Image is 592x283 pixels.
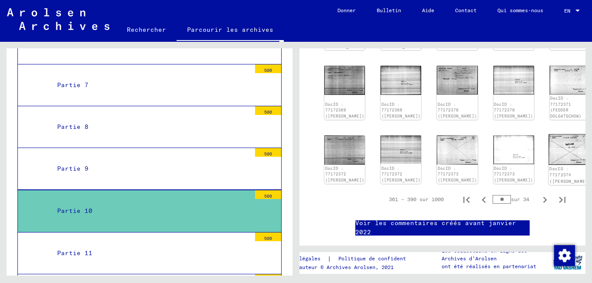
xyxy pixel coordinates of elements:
[438,166,477,182] a: DocID : 77172373 ([PERSON_NAME])
[554,245,575,266] img: Change consent
[177,19,284,42] a: Parcourir les archives
[550,96,582,118] a: DocID : 77172371 (FEODER DOLGATSCHOW)
[255,106,281,115] div: 500
[381,102,421,118] a: DocID : 77172369 ([PERSON_NAME])
[438,102,477,118] a: DocID : 77172370 ([PERSON_NAME])
[493,66,534,94] img: 002.jpg
[51,118,251,135] div: Partie 8
[389,195,444,203] div: 361 – 390 sur 1000
[511,196,529,203] font: sur 34
[324,66,365,95] img: 001.jpg
[51,77,251,94] div: Partie 7
[324,135,365,165] img: 001.jpg
[493,135,534,164] img: 002.jpg
[255,64,281,73] div: 500
[494,102,533,118] a: DocID : 77172370 ([PERSON_NAME])
[116,19,177,40] a: Rechercher
[327,254,331,263] font: |
[437,66,477,94] img: 001.jpg
[381,166,421,182] a: DocID : 77172372 ([PERSON_NAME])
[325,102,364,118] a: DocID : 77172369 ([PERSON_NAME])
[255,190,281,199] div: 500
[458,191,475,208] button: Première page
[381,66,421,94] img: 002.jpg
[437,135,477,165] img: 001.jpg
[272,263,435,271] p: Droits d’auteur © Archives Arolsen, 2021
[564,8,574,14] span: EN
[255,148,281,157] div: 500
[51,202,251,219] div: Partie 10
[7,8,109,30] img: Arolsen_neg.svg
[548,134,591,165] img: 001.jpg
[549,166,591,184] a: DocID : 77172374 ([PERSON_NAME])
[550,66,590,94] img: 001.jpg
[442,263,550,278] p: ont été réalisés en partenariat avec
[51,245,251,262] div: Partie 11
[536,191,554,208] button: Page suivante
[442,247,550,263] p: Les collections en ligne des Archives d’Arolsen
[255,274,281,283] div: 500
[554,191,571,208] button: Dernière page
[255,232,281,241] div: 500
[551,252,584,273] img: yv_logo.png
[272,254,327,263] a: Mentions légales
[325,166,364,182] a: DocID : 77172372 ([PERSON_NAME])
[494,166,533,182] a: DocID : 77172373 ([PERSON_NAME])
[475,191,493,208] button: Page précédente
[355,219,530,237] a: Voir les commentaires créés avant janvier 2022
[331,254,435,263] a: Politique de confidentialité
[381,135,421,164] img: 002.jpg
[51,160,251,177] div: Partie 9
